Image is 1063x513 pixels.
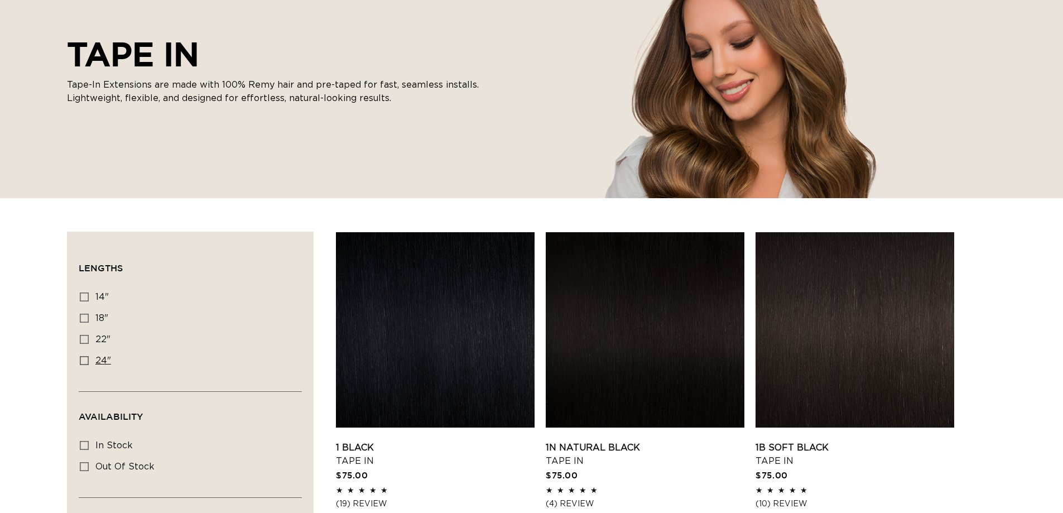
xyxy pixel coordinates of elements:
span: Availability [79,411,143,421]
span: 14" [95,293,109,301]
h2: TAPE IN [67,35,491,74]
a: 1N Natural Black Tape In [546,441,744,468]
p: Tape-In Extensions are made with 100% Remy hair and pre-taped for fast, seamless installs. Lightw... [67,78,491,105]
span: Lengths [79,263,123,273]
span: 24" [95,356,111,365]
a: 1B Soft Black Tape In [756,441,954,468]
summary: Lengths (0 selected) [79,243,302,284]
span: 22" [95,335,110,344]
a: 1 Black Tape In [336,441,535,468]
span: Out of stock [95,462,155,471]
span: 18" [95,314,108,323]
summary: Availability (0 selected) [79,392,302,432]
span: In stock [95,441,133,450]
